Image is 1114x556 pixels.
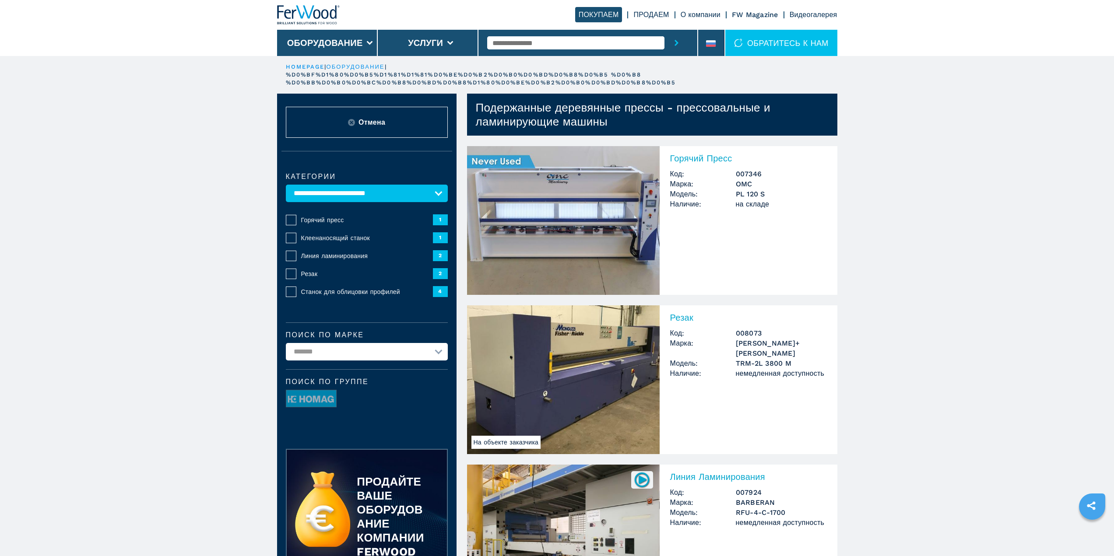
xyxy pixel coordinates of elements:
span: 1 [433,232,448,243]
span: Отмена [358,117,385,127]
span: Поиск по группе [286,378,448,385]
h3: 008073 [736,328,827,338]
a: HOMEPAGE [286,63,325,70]
p: %D0%BF%D1%80%D0%B5%D1%81%D1%81%D0%BE%D0%B2%D0%B0%D0%BD%D0%B8%D0%B5 %D0%B8 %D0%BB%D0%B0%D0%BC%D0%B... [286,71,829,87]
button: ResetОтмена [286,107,448,138]
h3: RFU-4-C-1700 [736,507,827,518]
a: ПРОДАЕМ [633,10,669,19]
span: Наличие: [670,518,736,528]
a: sharethis [1080,495,1102,517]
span: Модель: [670,507,736,518]
span: Код: [670,169,736,179]
h3: OMC [736,179,827,189]
label: категории [286,173,448,180]
span: Клеенаносящий станок [301,234,433,242]
span: | [324,63,326,70]
span: 1 [433,214,448,225]
h3: 007346 [736,169,827,179]
span: Модель: [670,358,736,368]
button: submit-button [664,30,689,56]
h3: PL 120 S [736,189,827,199]
span: немедленная доступность [736,518,827,528]
a: FW Magazine [732,10,778,19]
img: ОБРАТИТЕСЬ К НАМ [734,38,743,47]
a: оборудование [327,63,385,70]
button: Оборудование [287,38,363,48]
a: ПОКУПАЕМ [575,7,622,22]
span: Линия ламинирования [301,252,433,260]
h2: Горячий Пресс [670,153,827,164]
span: На объекте заказчика [471,436,541,449]
h3: TRM-2L 3800 M [736,358,827,368]
a: О компании [681,10,720,19]
span: на складе [736,199,827,209]
h1: Подержанные деревянные прессы - прессовальные и ламинирующие машины [476,101,837,129]
span: Станок для облицовки профилей [301,287,433,296]
span: Марка: [670,338,736,358]
span: Наличие: [670,368,736,378]
h3: BARBERAN [736,497,827,507]
button: Услуги [408,38,443,48]
span: 2 [433,268,448,279]
span: 2 [433,250,448,261]
span: Марка: [670,179,736,189]
h3: [PERSON_NAME]+[PERSON_NAME] [736,338,827,358]
span: Горячий пресс [301,216,433,224]
h2: Линия Ламинирования [670,472,827,482]
h2: Резак [670,312,827,323]
a: Видеогалерея [790,10,837,19]
label: Поиск по марке [286,332,448,339]
span: Марка: [670,497,736,507]
div: ОБРАТИТЕСЬ К НАМ [725,30,837,56]
span: | [385,63,387,70]
span: Наличие: [670,199,736,209]
span: 4 [433,286,448,297]
img: Горячий Пресс OMC PL 120 S [467,146,660,295]
span: Модель: [670,189,736,199]
span: немедленная доступность [736,368,827,378]
span: Резак [301,269,433,278]
img: 007924 [633,471,650,488]
img: Резак FISHER+RUCKLE TRM-2L 3800 M [467,305,660,454]
span: Код: [670,328,736,338]
img: Ferwood [277,5,340,24]
img: Reset [348,119,355,126]
a: Резак FISHER+RUCKLE TRM-2L 3800 MНа объекте заказчикаРезакКод:008073Марка:[PERSON_NAME]+[PERSON_N... [467,305,837,454]
span: Код: [670,487,736,497]
a: Горячий Пресс OMC PL 120 SГорячий ПрессКод:007346Марка:OMCМодель:PL 120 SНаличие:на складе [467,146,837,295]
h3: 007924 [736,487,827,497]
img: image [286,390,336,408]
